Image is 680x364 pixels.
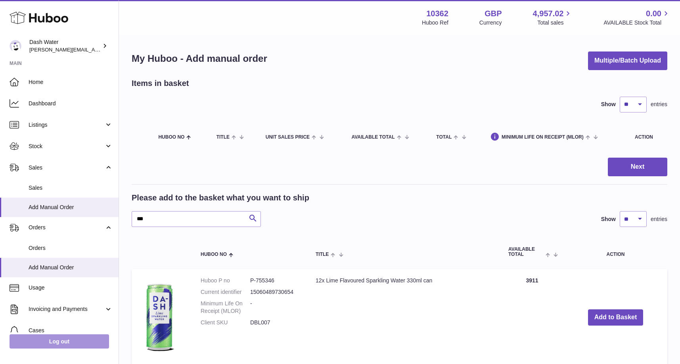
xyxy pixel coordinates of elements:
[29,204,113,211] span: Add Manual Order
[29,38,101,53] div: Dash Water
[588,309,644,326] button: Add to Basket
[29,100,113,107] span: Dashboard
[635,135,659,140] div: Action
[250,288,300,296] dd: 15060489730654
[216,135,230,140] span: Title
[29,327,113,334] span: Cases
[422,19,448,27] div: Huboo Ref
[201,277,250,284] dt: Huboo P no
[603,19,670,27] span: AVAILABLE Stock Total
[10,334,109,349] a: Log out
[201,288,250,296] dt: Current identifier
[502,135,584,140] span: Minimum Life On Receipt (MLOR)
[132,192,309,203] h2: Please add to the basket what you want to ship
[646,8,661,19] span: 0.00
[132,78,189,89] h2: Items in basket
[533,8,564,19] span: 4,957.02
[651,101,667,108] span: entries
[603,8,670,27] a: 0.00 AVAILABLE Stock Total
[29,264,113,271] span: Add Manual Order
[29,284,113,292] span: Usage
[537,19,573,27] span: Total sales
[651,215,667,223] span: entries
[266,135,310,140] span: Unit Sales Price
[29,244,113,252] span: Orders
[29,164,104,172] span: Sales
[601,101,616,108] label: Show
[436,135,452,140] span: Total
[508,247,544,257] span: AVAILABLE Total
[10,40,21,52] img: james@dash-water.com
[29,78,113,86] span: Home
[485,8,502,19] strong: GBP
[533,8,573,27] a: 4,957.02 Total sales
[140,277,179,356] img: 12x Lime Flavoured Sparkling Water 330ml can
[201,252,227,257] span: Huboo no
[201,319,250,326] dt: Client SKU
[250,300,300,315] dd: -
[29,184,113,192] span: Sales
[29,305,104,313] span: Invoicing and Payments
[29,121,104,129] span: Listings
[316,252,329,257] span: Title
[601,215,616,223] label: Show
[564,239,667,265] th: Action
[201,300,250,315] dt: Minimum Life On Receipt (MLOR)
[158,135,184,140] span: Huboo no
[588,51,667,70] button: Multiple/Batch Upload
[29,224,104,231] span: Orders
[426,8,448,19] strong: 10362
[250,319,300,326] dd: DBL007
[250,277,300,284] dd: P-755346
[132,52,267,65] h1: My Huboo - Add manual order
[29,143,104,150] span: Stock
[608,158,667,176] button: Next
[351,135,395,140] span: AVAILABLE Total
[29,46,159,53] span: [PERSON_NAME][EMAIL_ADDRESS][DOMAIN_NAME]
[479,19,502,27] div: Currency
